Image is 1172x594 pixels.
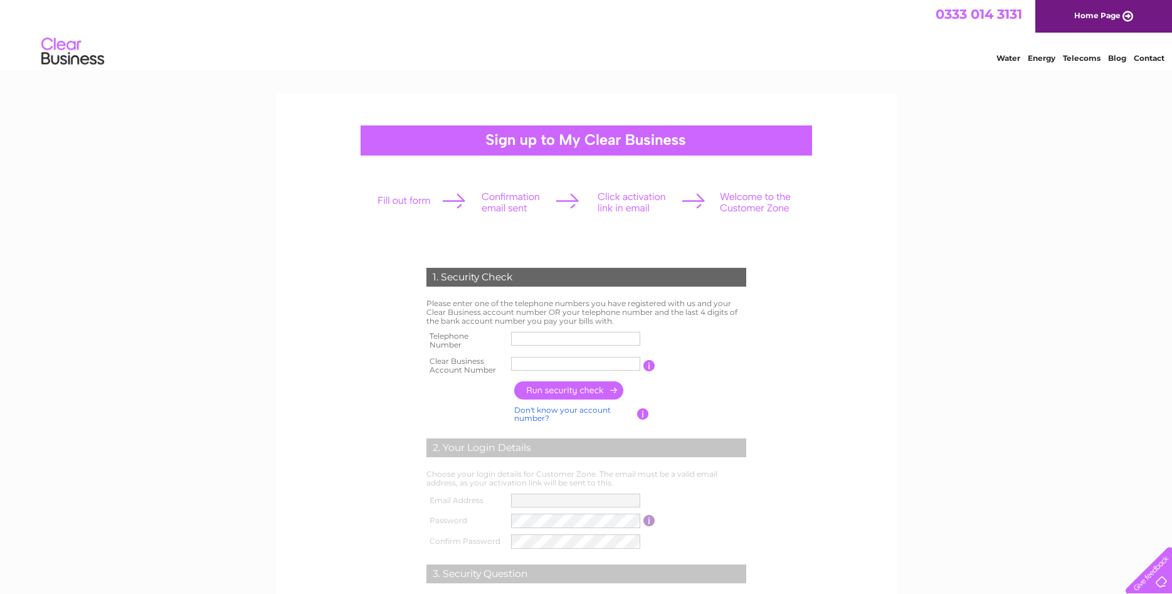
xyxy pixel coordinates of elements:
[41,33,105,71] img: logo.png
[423,328,509,353] th: Telephone Number
[936,6,1022,22] a: 0333 014 3131
[643,360,655,371] input: Information
[426,438,746,457] div: 2. Your Login Details
[423,296,749,328] td: Please enter one of the telephone numbers you have registered with us and your Clear Business acc...
[637,408,649,420] input: Information
[423,511,509,531] th: Password
[1134,53,1164,63] a: Contact
[514,405,611,423] a: Don't know your account number?
[423,491,509,511] th: Email Address
[423,531,509,552] th: Confirm Password
[423,467,749,491] td: Choose your login details for Customer Zone. The email must be a valid email address, as your act...
[423,353,509,378] th: Clear Business Account Number
[426,268,746,287] div: 1. Security Check
[1063,53,1101,63] a: Telecoms
[643,515,655,526] input: Information
[426,565,746,583] div: 3. Security Question
[1028,53,1055,63] a: Energy
[996,53,1020,63] a: Water
[290,7,883,61] div: Clear Business is a trading name of Verastar Limited (registered in [GEOGRAPHIC_DATA] No. 3667643...
[1108,53,1126,63] a: Blog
